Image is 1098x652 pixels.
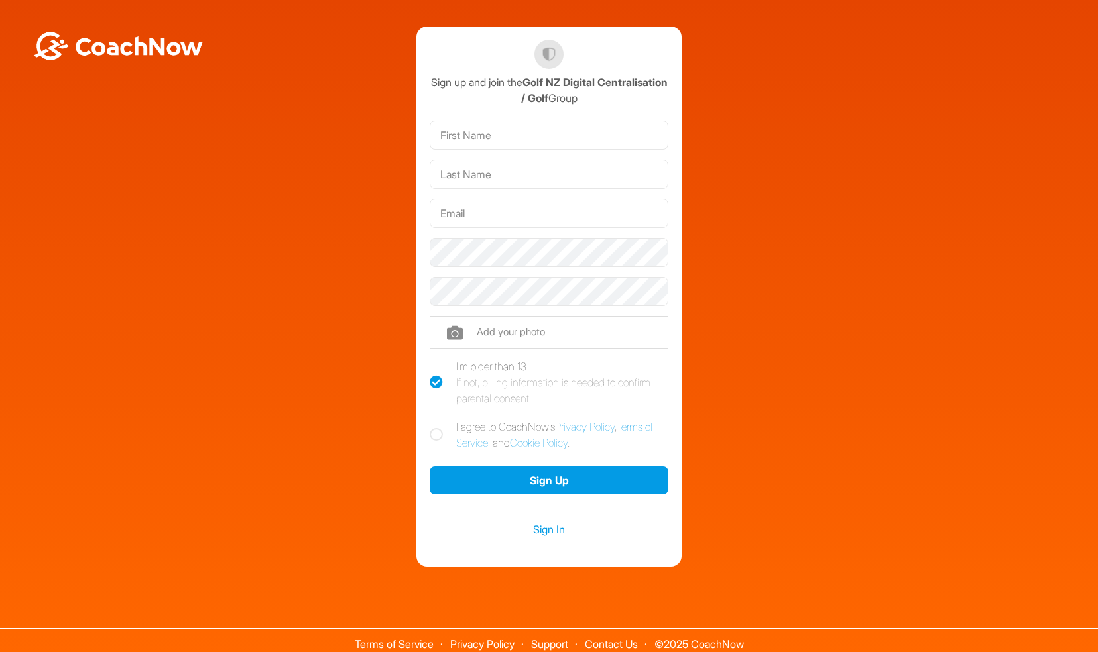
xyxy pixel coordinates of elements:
div: I'm older than 13 [456,358,668,406]
div: Sign up and join the Group [430,74,668,106]
label: I agree to CoachNow's , , and . [430,419,668,451]
span: © 2025 CoachNow [648,629,751,649]
strong: Golf NZ Digital Centralisation / Golf [521,76,668,105]
a: Cookie Policy [510,436,568,449]
input: Email [430,199,668,228]
div: If not, billing information is needed to confirm parental consent. [456,374,668,406]
input: Last Name [430,160,668,189]
input: First Name [430,121,668,150]
img: BwLJSsUCoWCh5upNqxVrqldRgqLPVwmV24tXu5FoVAoFEpwwqQ3VIfuoInZCoVCoTD4vwADAC3ZFMkVEQFDAAAAAElFTkSuQmCC [32,32,204,60]
a: Terms of Service [456,420,653,449]
a: Terms of Service [355,637,434,651]
a: Contact Us [585,637,638,651]
a: Privacy Policy [555,420,615,433]
a: Sign In [430,521,668,538]
a: Privacy Policy [450,637,515,651]
button: Sign Up [430,466,668,495]
img: Golf NZ Digital Centralisation [534,40,564,69]
a: Support [531,637,568,651]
